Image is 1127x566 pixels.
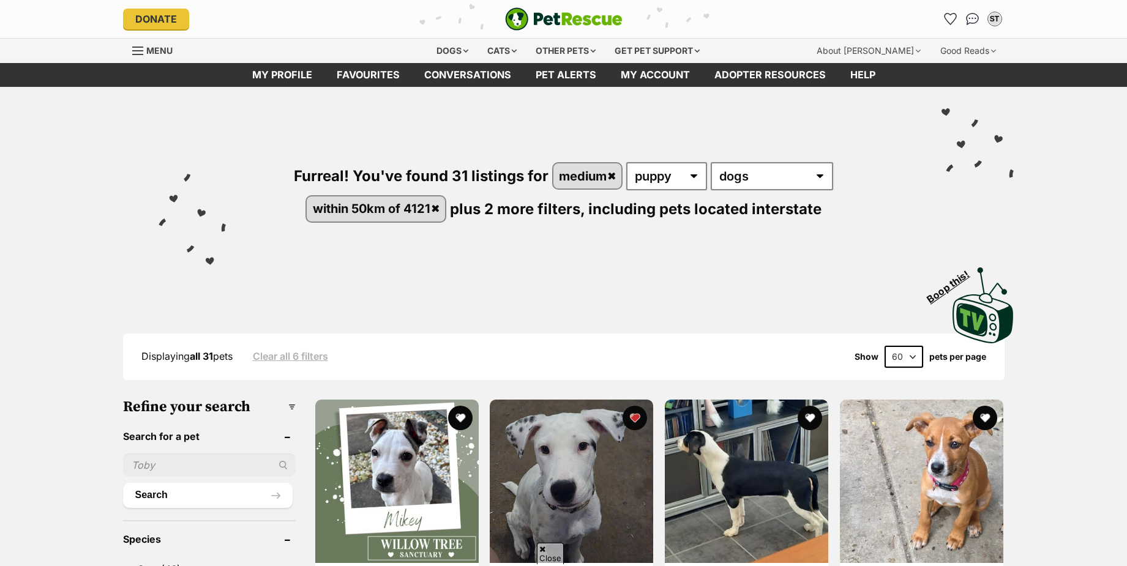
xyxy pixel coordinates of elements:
[941,9,1005,29] ul: Account quick links
[973,406,997,430] button: favourite
[294,167,549,185] span: Furreal! You've found 31 listings for
[966,13,979,25] img: chat-41dd97257d64d25036548639549fe6c8038ab92f7586957e7f3b1b290dea8141.svg
[307,196,445,222] a: within 50km of 4121
[146,45,173,56] span: Menu
[123,9,189,29] a: Donate
[450,199,585,217] span: plus 2 more filters,
[855,352,878,362] span: Show
[985,9,1005,29] button: My account
[123,453,296,477] input: Toby
[123,398,296,415] h3: Refine your search
[315,400,479,563] img: Mikey - Staffordshire Bull Terrier Dog
[608,63,702,87] a: My account
[190,350,213,362] strong: all 31
[838,63,888,87] a: Help
[537,543,564,564] span: Close
[702,63,838,87] a: Adopter resources
[840,400,1003,563] img: Terra - Australian Cattle Dog
[623,406,647,430] button: favourite
[963,9,983,29] a: Conversations
[929,352,986,362] label: pets per page
[808,39,929,63] div: About [PERSON_NAME]
[953,256,1014,346] a: Boop this!
[932,39,1005,63] div: Good Reads
[123,534,296,545] header: Species
[953,267,1014,343] img: PetRescue TV logo
[606,39,708,63] div: Get pet support
[412,63,523,87] a: conversations
[588,199,822,217] span: including pets located interstate
[253,351,328,362] a: Clear all 6 filters
[505,7,623,31] a: PetRescue
[324,63,412,87] a: Favourites
[123,431,296,442] header: Search for a pet
[505,7,623,31] img: logo-e224e6f780fb5917bec1dbf3a21bbac754714ae5b6737aabdf751b685950b380.svg
[798,406,822,430] button: favourite
[447,406,472,430] button: favourite
[527,39,604,63] div: Other pets
[523,63,608,87] a: Pet alerts
[479,39,525,63] div: Cats
[989,13,1001,25] div: ST
[553,163,622,188] a: medium
[428,39,477,63] div: Dogs
[665,400,828,563] img: Pumba - Dachshund x Australian Kelpie Dog
[941,9,960,29] a: Favourites
[141,350,233,362] span: Displaying pets
[132,39,181,61] a: Menu
[240,63,324,87] a: My profile
[490,400,653,563] img: Maya - Mixed breed Dog
[123,483,293,507] button: Search
[924,261,981,305] span: Boop this!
